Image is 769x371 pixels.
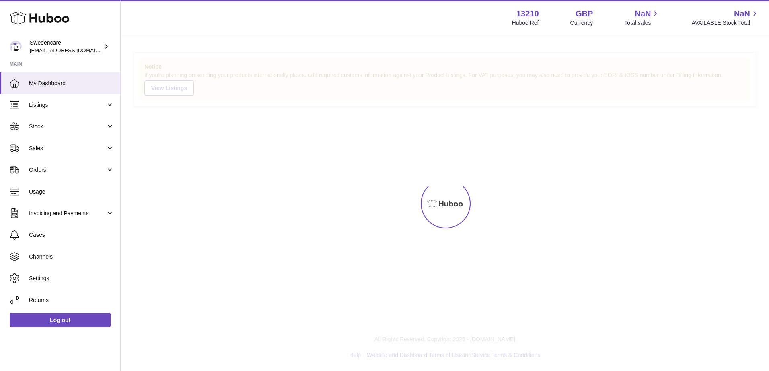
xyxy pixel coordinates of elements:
span: Cases [29,231,114,239]
span: Total sales [624,19,660,27]
span: Usage [29,188,114,196]
a: NaN AVAILABLE Stock Total [691,8,759,27]
span: Orders [29,166,106,174]
span: My Dashboard [29,79,114,87]
strong: GBP [576,8,593,19]
span: Sales [29,145,106,152]
span: [EMAIL_ADDRESS][DOMAIN_NAME] [30,47,118,53]
span: Returns [29,296,114,304]
span: Settings [29,275,114,282]
span: NaN [635,8,651,19]
a: Log out [10,313,111,327]
div: Swedencare [30,39,102,54]
span: Invoicing and Payments [29,210,106,217]
strong: 13210 [516,8,539,19]
span: AVAILABLE Stock Total [691,19,759,27]
div: Currency [570,19,593,27]
span: NaN [734,8,750,19]
span: Stock [29,123,106,130]
span: Listings [29,101,106,109]
div: Huboo Ref [512,19,539,27]
a: NaN Total sales [624,8,660,27]
span: Channels [29,253,114,261]
img: gemma.horsfield@swedencare.co.uk [10,41,22,53]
